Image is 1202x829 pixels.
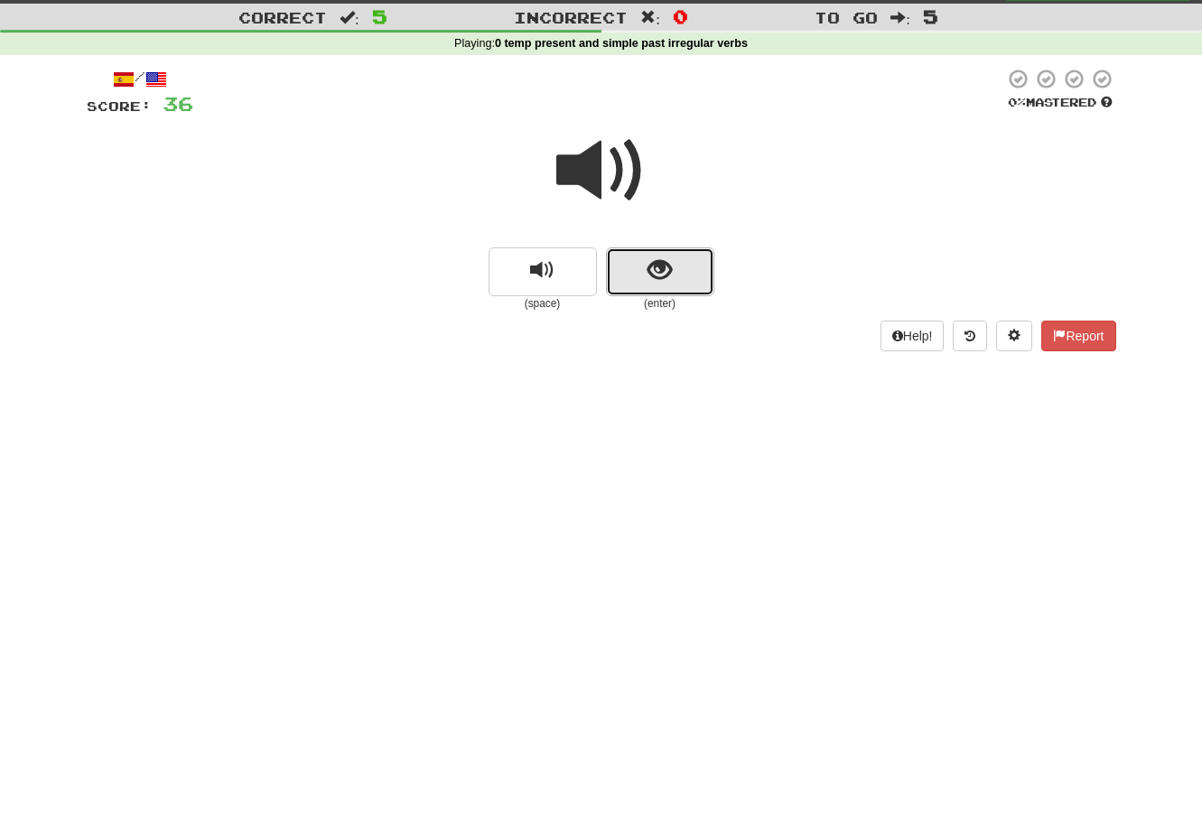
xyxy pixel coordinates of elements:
span: Incorrect [514,8,628,26]
span: 36 [163,92,193,115]
span: 5 [372,5,387,27]
button: Report [1041,321,1115,351]
button: show sentence [606,247,714,296]
div: / [87,68,193,90]
span: Correct [238,8,327,26]
small: (space) [489,296,597,312]
span: : [340,10,359,25]
button: Help! [881,321,945,351]
span: Score: [87,98,152,114]
div: Mastered [1004,95,1116,111]
span: 5 [923,5,938,27]
strong: 0 temp present and simple past irregular verbs [495,37,748,50]
small: (enter) [606,296,714,312]
span: : [890,10,910,25]
span: 0 [673,5,688,27]
button: Round history (alt+y) [953,321,987,351]
span: 0 % [1008,95,1026,109]
span: : [640,10,660,25]
span: To go [815,8,878,26]
button: replay audio [489,247,597,296]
